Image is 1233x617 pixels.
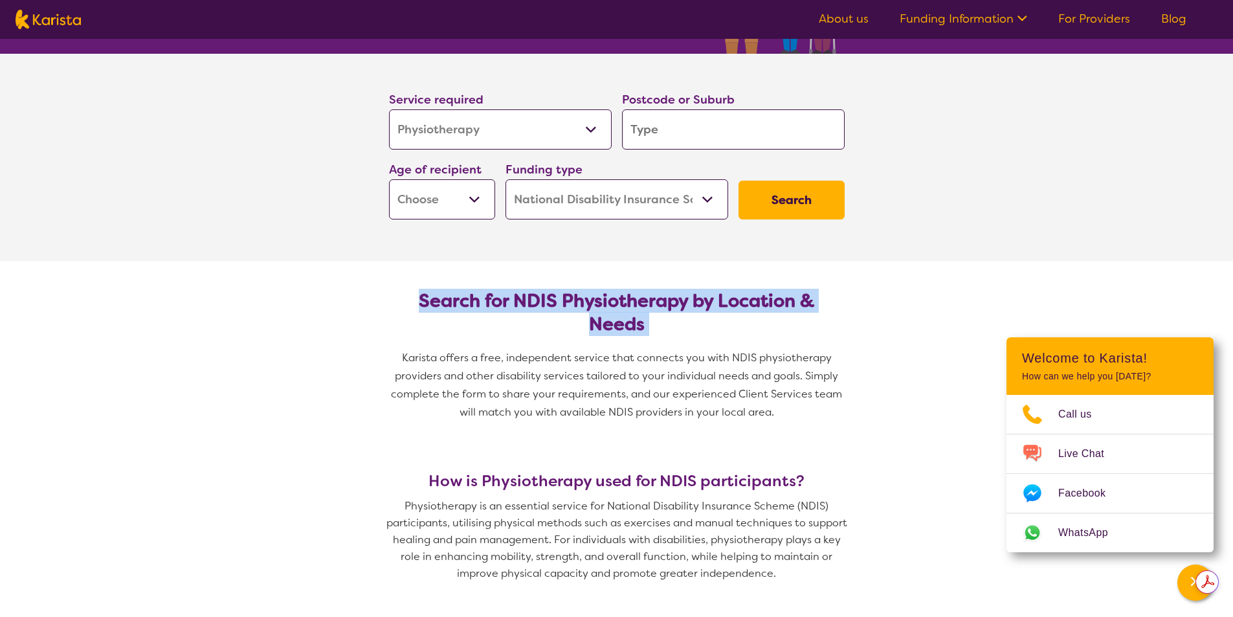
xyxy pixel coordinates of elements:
input: Type [622,109,845,150]
p: Karista offers a free, independent service that connects you with NDIS physiotherapy providers an... [384,349,850,421]
a: Funding Information [900,11,1027,27]
span: WhatsApp [1058,523,1124,543]
label: Age of recipient [389,162,482,177]
button: Channel Menu [1177,565,1214,601]
span: Facebook [1058,484,1121,503]
p: How can we help you [DATE]? [1022,371,1198,382]
a: About us [819,11,869,27]
button: Search [739,181,845,219]
ul: Choose channel [1006,395,1214,552]
span: Call us [1058,405,1107,424]
span: Live Chat [1058,444,1120,464]
a: For Providers [1058,11,1130,27]
label: Service required [389,92,483,107]
img: Karista logo [16,10,81,29]
label: Funding type [505,162,583,177]
h2: Welcome to Karista! [1022,350,1198,366]
a: Blog [1161,11,1186,27]
h2: Search for NDIS Physiotherapy by Location & Needs [399,289,834,336]
label: Postcode or Suburb [622,92,735,107]
h3: How is Physiotherapy used for NDIS participants? [384,472,850,490]
a: Web link opens in a new tab. [1006,513,1214,552]
p: Physiotherapy is an essential service for National Disability Insurance Scheme (NDIS) participant... [384,498,850,582]
div: Channel Menu [1006,337,1214,552]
